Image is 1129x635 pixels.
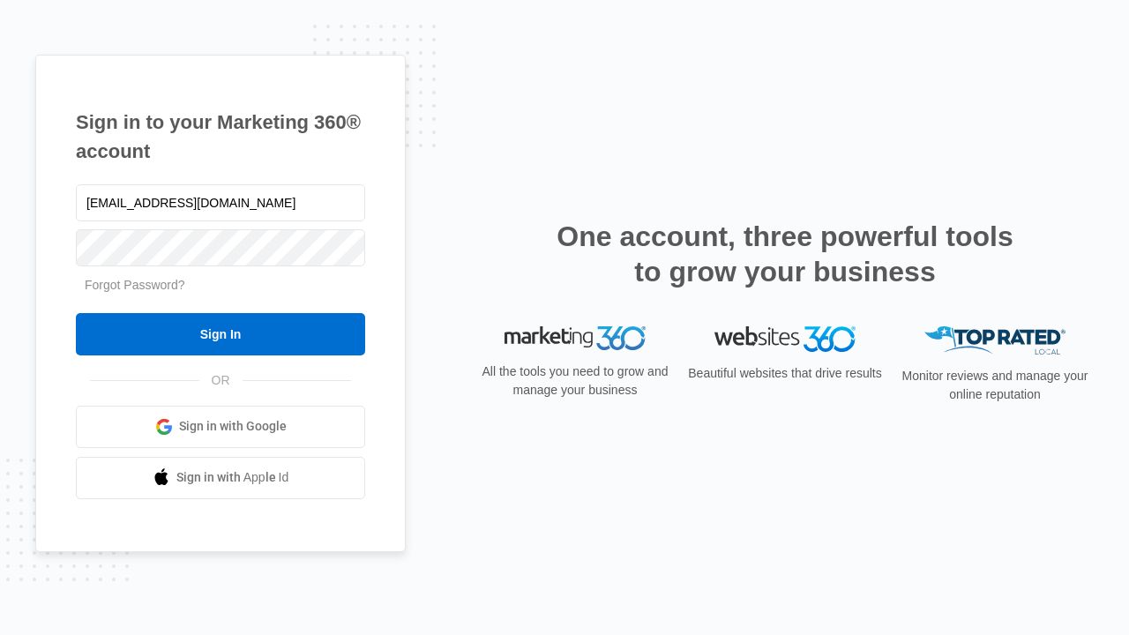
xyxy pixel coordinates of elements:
[76,457,365,499] a: Sign in with Apple Id
[505,326,646,351] img: Marketing 360
[924,326,1065,355] img: Top Rated Local
[714,326,856,352] img: Websites 360
[896,367,1094,404] p: Monitor reviews and manage your online reputation
[76,184,365,221] input: Email
[76,406,365,448] a: Sign in with Google
[686,364,884,383] p: Beautiful websites that drive results
[179,417,287,436] span: Sign in with Google
[76,108,365,166] h1: Sign in to your Marketing 360® account
[76,313,365,355] input: Sign In
[85,278,185,292] a: Forgot Password?
[199,371,243,390] span: OR
[476,362,674,400] p: All the tools you need to grow and manage your business
[551,219,1019,289] h2: One account, three powerful tools to grow your business
[176,468,289,487] span: Sign in with Apple Id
